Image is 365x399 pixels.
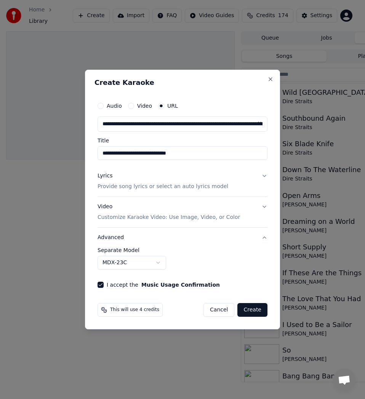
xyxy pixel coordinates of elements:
[137,103,152,109] label: Video
[107,282,220,287] label: I accept the
[98,197,267,227] button: VideoCustomize Karaoke Video: Use Image, Video, or Color
[237,303,267,317] button: Create
[107,103,122,109] label: Audio
[98,172,112,180] div: Lyrics
[110,307,159,313] span: This will use 4 credits
[98,247,267,253] label: Separate Model
[141,282,220,287] button: I accept the
[98,228,267,247] button: Advanced
[98,138,267,143] label: Title
[98,183,228,190] p: Provide song lyrics or select an auto lyrics model
[98,214,240,221] p: Customize Karaoke Video: Use Image, Video, or Color
[94,79,271,86] h2: Create Karaoke
[98,203,240,221] div: Video
[98,166,267,196] button: LyricsProvide song lyrics or select an auto lyrics model
[167,103,178,109] label: URL
[203,303,234,317] button: Cancel
[98,247,267,276] div: Advanced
